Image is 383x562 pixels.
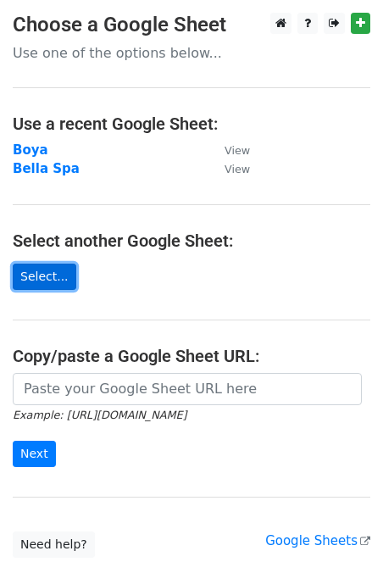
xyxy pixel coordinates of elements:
small: View [225,163,250,175]
small: View [225,144,250,157]
input: Next [13,441,56,467]
h4: Copy/paste a Google Sheet URL: [13,346,370,366]
div: 聊天小组件 [298,481,383,562]
a: View [208,142,250,158]
h4: Select another Google Sheet: [13,231,370,251]
small: Example: [URL][DOMAIN_NAME] [13,409,186,421]
iframe: Chat Widget [298,481,383,562]
h3: Choose a Google Sheet [13,13,370,37]
a: Bella Spa [13,161,80,176]
a: View [208,161,250,176]
a: Select... [13,264,76,290]
p: Use one of the options below... [13,44,370,62]
a: Need help? [13,531,95,558]
input: Paste your Google Sheet URL here [13,373,362,405]
a: Boya [13,142,48,158]
a: Google Sheets [265,533,370,548]
h4: Use a recent Google Sheet: [13,114,370,134]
